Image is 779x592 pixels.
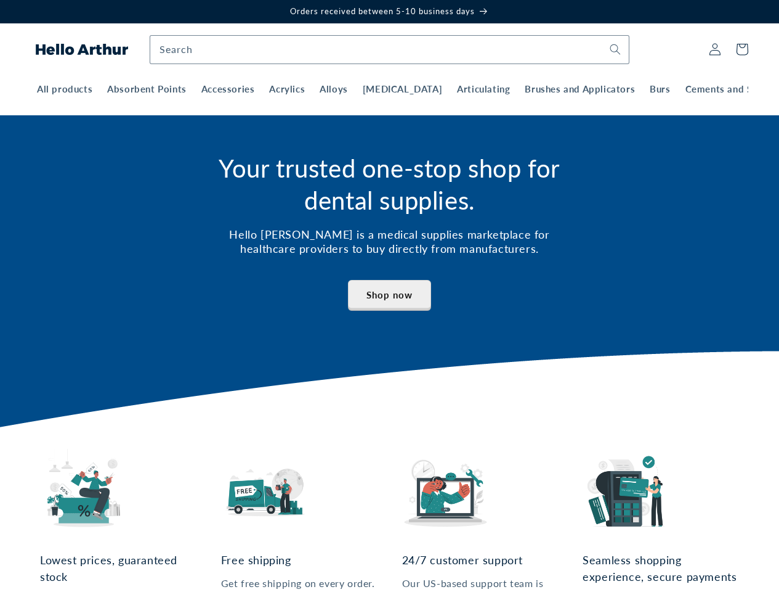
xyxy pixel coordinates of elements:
[402,552,559,569] h3: 24/7 customer support
[517,76,642,96] a: Brushes and Applicators
[602,36,629,63] button: Search
[402,449,490,536] img: Around the clock support by our US-based team
[107,83,187,96] span: Absorbent Points
[221,449,309,536] img: Receive your medical supplies fast and for free. Every time.
[650,83,670,96] span: Burs
[221,552,377,569] h3: Free shipping
[583,552,739,585] h3: Seamless shopping experience, secure payments
[312,76,355,96] a: Alloys
[363,83,442,96] span: [MEDICAL_DATA]
[201,83,255,96] span: Accessories
[525,83,635,96] span: Brushes and Applicators
[194,76,262,96] a: Accessories
[36,44,128,55] img: Hello Arthur logo
[202,228,578,257] h3: Hello [PERSON_NAME] is a medical supplies marketplace for healthcare providers to buy directly fr...
[37,83,92,96] span: All products
[219,154,560,215] span: Your trusted one-stop shop for dental supplies.
[269,83,305,96] span: Acrylics
[40,552,196,585] h3: Lowest prices, guaranteed stock
[12,6,767,17] p: Orders received between 5-10 business days
[262,76,312,96] a: Acrylics
[320,83,348,96] span: Alloys
[450,76,517,96] a: Articulating
[583,449,670,536] img: Seamless shopping experience and secure payments
[355,76,450,96] a: [MEDICAL_DATA]
[100,76,194,96] a: Absorbent Points
[348,280,431,311] a: Shop now
[40,449,127,536] img: Medical supplies at lowest prices and guaranteed stock
[457,83,510,96] span: Articulating
[30,76,100,96] a: All products
[642,76,677,96] a: Burs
